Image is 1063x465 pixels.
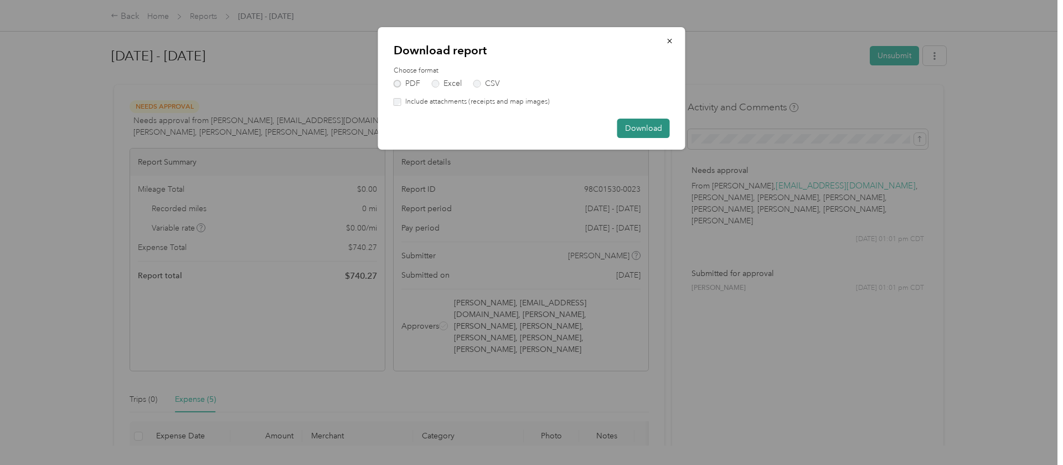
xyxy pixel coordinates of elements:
label: CSV [473,80,500,88]
label: PDF [394,80,420,88]
button: Download [617,119,670,138]
label: Choose format [394,66,670,76]
p: Download report [394,43,670,58]
label: Excel [432,80,462,88]
label: Include attachments (receipts and map images) [401,97,550,107]
iframe: Everlance-gr Chat Button Frame [1001,403,1063,465]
